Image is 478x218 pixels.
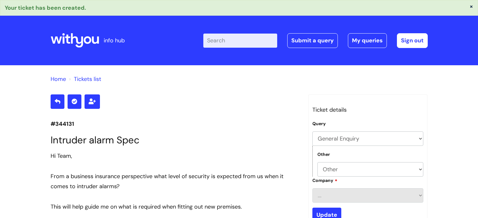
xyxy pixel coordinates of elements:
[51,119,299,129] p: #344131
[312,121,326,126] label: Query
[312,177,338,183] label: Company
[203,33,428,48] div: | -
[51,151,299,161] div: Hi Team,
[51,134,299,146] h1: Intruder alarm Spec
[74,75,101,83] a: Tickets list
[312,105,424,115] h3: Ticket details
[203,34,277,47] input: Search
[51,171,299,192] div: From a business insurance perspective what level of security is expected from us when it comes to...
[51,74,66,84] li: Solution home
[287,33,338,48] a: Submit a query
[397,33,428,48] a: Sign out
[104,35,125,45] p: info hub
[317,152,330,157] label: Other
[348,33,387,48] a: My queries
[51,75,66,83] a: Home
[470,3,473,9] button: ×
[51,202,299,212] div: This will help guide me on what is required when fitting out new premises.
[68,74,101,84] li: Tickets list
